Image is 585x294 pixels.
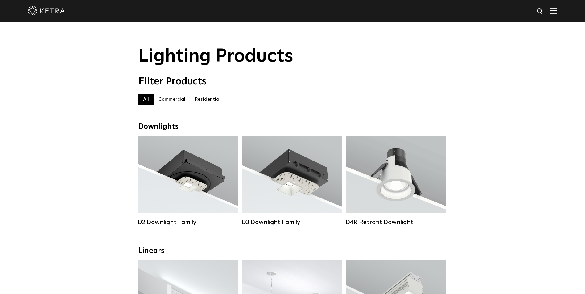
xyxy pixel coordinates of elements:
[242,136,342,226] a: D3 Downlight Family Lumen Output:700 / 900 / 1100Colors:White / Black / Silver / Bronze / Paintab...
[138,136,238,226] a: D2 Downlight Family Lumen Output:1200Colors:White / Black / Gloss Black / Silver / Bronze / Silve...
[536,8,544,15] img: search icon
[242,218,342,226] div: D3 Downlight Family
[138,247,447,255] div: Linears
[190,94,225,105] label: Residential
[138,94,154,105] label: All
[346,218,446,226] div: D4R Retrofit Downlight
[346,136,446,226] a: D4R Retrofit Downlight Lumen Output:800Colors:White / BlackBeam Angles:15° / 25° / 40° / 60°Watta...
[154,94,190,105] label: Commercial
[550,8,557,14] img: Hamburger%20Nav.svg
[138,76,447,88] div: Filter Products
[138,47,293,66] span: Lighting Products
[138,218,238,226] div: D2 Downlight Family
[28,6,65,15] img: ketra-logo-2019-white
[138,122,447,131] div: Downlights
